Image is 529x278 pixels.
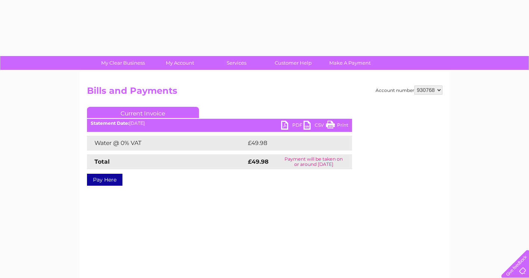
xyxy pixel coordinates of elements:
[206,56,267,70] a: Services
[87,107,199,118] a: Current Invoice
[91,120,129,126] b: Statement Date:
[319,56,381,70] a: Make A Payment
[92,56,154,70] a: My Clear Business
[276,154,352,169] td: Payment will be taken on or around [DATE]
[87,136,246,151] td: Water @ 0% VAT
[376,86,442,95] div: Account number
[326,121,348,132] a: Print
[94,158,110,165] strong: Total
[87,174,122,186] a: Pay Here
[304,121,326,132] a: CSV
[87,86,442,100] h2: Bills and Payments
[262,56,324,70] a: Customer Help
[248,158,268,165] strong: £49.98
[281,121,304,132] a: PDF
[149,56,211,70] a: My Account
[246,136,337,151] td: £49.98
[87,121,352,126] div: [DATE]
